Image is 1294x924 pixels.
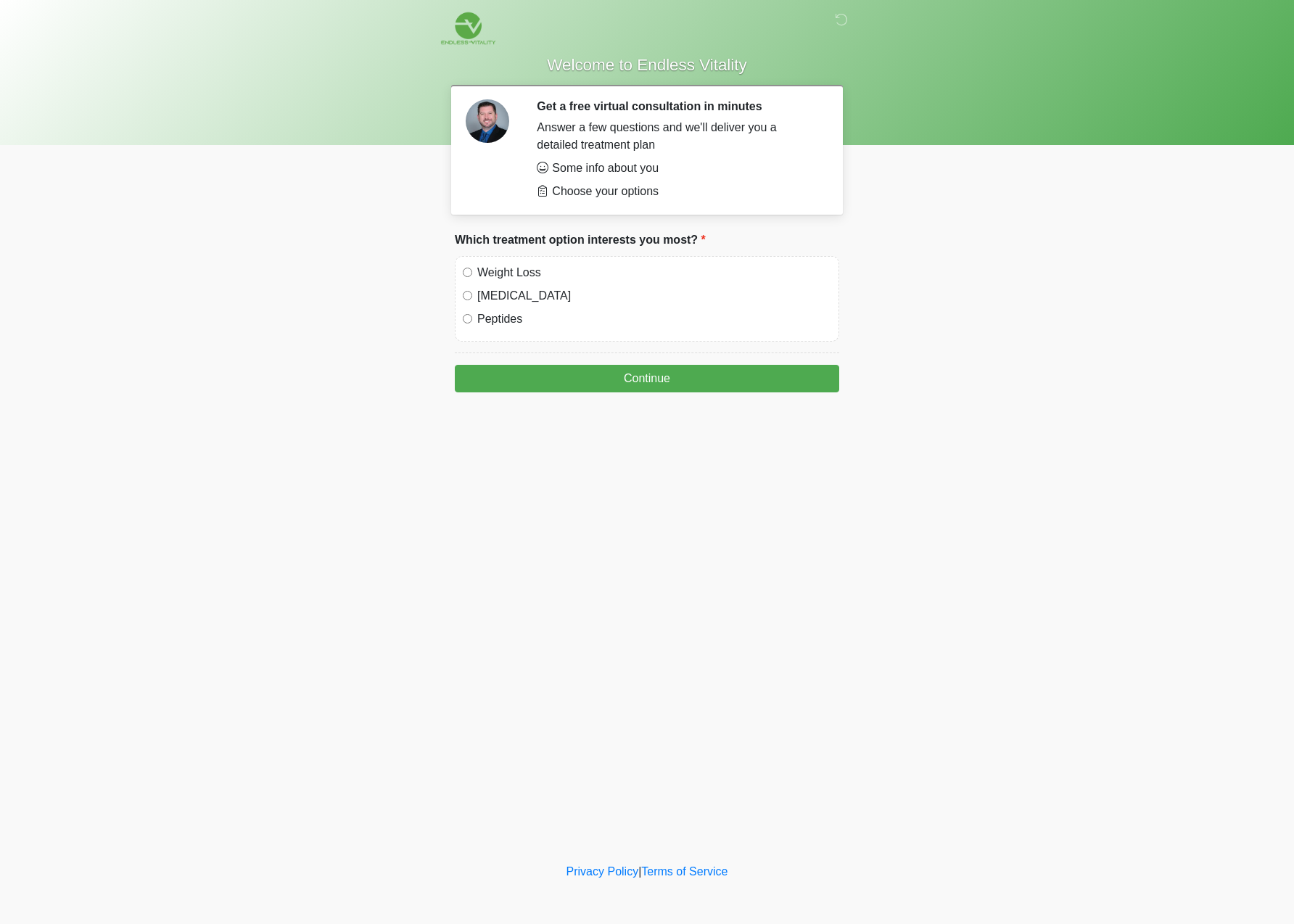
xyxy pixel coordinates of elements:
label: [MEDICAL_DATA] [477,287,831,305]
input: [MEDICAL_DATA] [463,291,472,300]
img: Endless-Vitality Logo [440,11,496,46]
a: Privacy Policy [566,865,639,878]
label: Weight Loss [477,264,831,281]
button: Continue [455,365,839,392]
div: Answer a few questions and we'll deliver you a detailed treatment plan [537,119,817,154]
li: Some info about you [537,160,817,177]
img: Agent Avatar [466,99,509,143]
a: Terms of Service [641,865,728,878]
input: Peptides [463,314,472,323]
h2: Get a free virtual consultation in minutes [537,99,817,113]
label: Which treatment option interests you most? [455,231,706,249]
li: Choose your options [537,183,817,200]
label: Peptides [477,310,831,328]
input: Weight Loss [463,268,472,277]
a: | [638,865,641,878]
h1: Welcome to Endless Vitality [444,52,850,79]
